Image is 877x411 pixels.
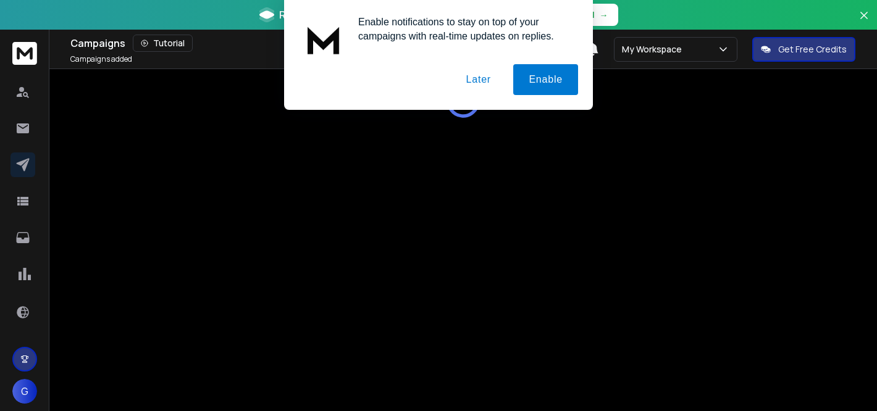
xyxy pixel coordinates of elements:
button: G [12,379,37,404]
img: notification icon [299,15,348,64]
div: Enable notifications to stay on top of your campaigns with real-time updates on replies. [348,15,578,43]
button: Later [450,64,506,95]
button: Enable [513,64,578,95]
